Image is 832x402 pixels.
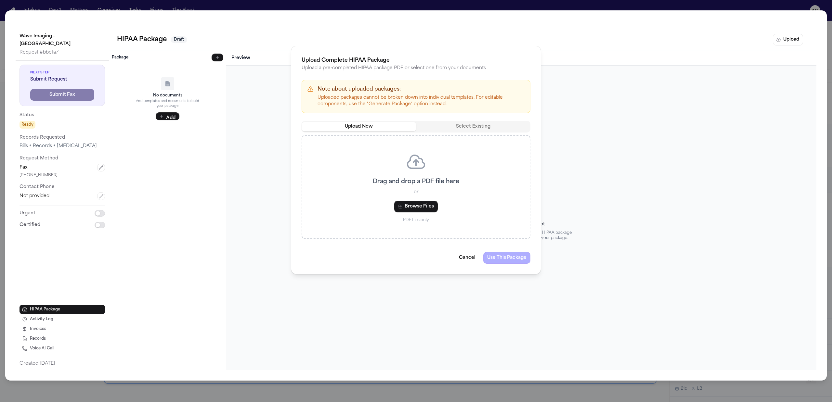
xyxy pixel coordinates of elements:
[455,252,479,264] button: Cancel
[302,64,530,72] p: Upload a pre-completed HIPAA package PDF or select one from your documents
[394,201,438,212] button: Browse Files
[403,218,429,223] p: PDF files only
[318,85,525,93] p: Note about uploaded packages:
[302,122,416,131] button: Upload New
[416,122,530,131] button: Select Existing
[414,189,419,195] p: or
[302,57,530,64] h2: Upload Complete HIPAA Package
[483,252,530,264] button: Use This Package
[318,94,525,107] p: Uploaded packages cannot be broken down into individual templates. For editable components, use t...
[373,177,459,186] p: Drag and drop a PDF file here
